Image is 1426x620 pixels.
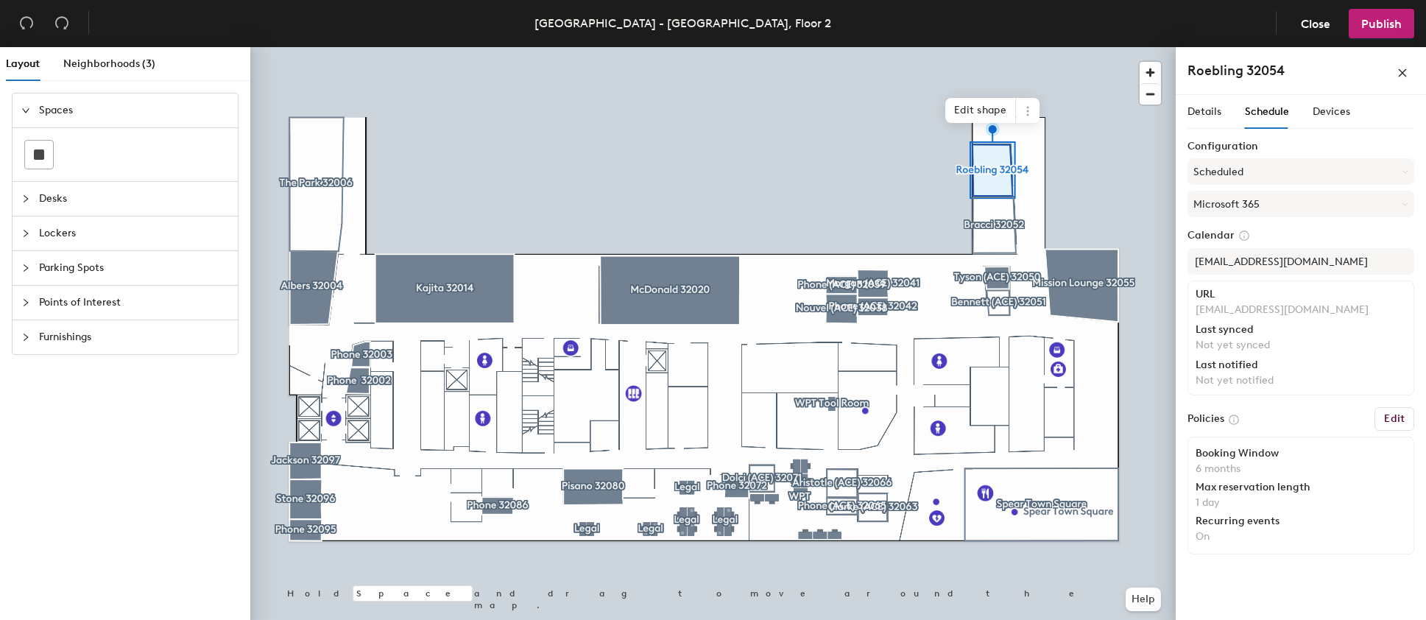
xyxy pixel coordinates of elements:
[1126,588,1161,611] button: Help
[1374,407,1414,431] button: Edit
[39,94,229,127] span: Spaces
[1196,324,1406,336] div: Last synced
[39,251,229,285] span: Parking Spots
[1313,105,1350,118] span: Devices
[1301,17,1330,31] span: Close
[534,14,831,32] div: [GEOGRAPHIC_DATA] - [GEOGRAPHIC_DATA], Floor 2
[1187,248,1414,275] input: Add calendar email
[21,264,30,272] span: collapsed
[39,286,229,320] span: Points of Interest
[39,216,229,250] span: Lockers
[1196,374,1406,387] p: Not yet notified
[1187,61,1285,80] h4: Roebling 32054
[1397,68,1408,78] span: close
[1187,229,1414,242] label: Calendar
[21,229,30,238] span: collapsed
[21,194,30,203] span: collapsed
[1196,496,1406,510] p: 1 day
[1187,413,1224,425] label: Policies
[12,9,41,38] button: Undo (⌘ + Z)
[1349,9,1414,38] button: Publish
[19,15,34,30] span: undo
[39,320,229,354] span: Furnishings
[1187,191,1414,217] button: Microsoft 365
[39,182,229,216] span: Desks
[1361,17,1402,31] span: Publish
[1196,359,1406,371] div: Last notified
[21,106,30,115] span: expanded
[21,333,30,342] span: collapsed
[1196,530,1406,543] p: On
[6,57,40,70] span: Layout
[1196,339,1406,352] p: Not yet synced
[1187,105,1221,118] span: Details
[1187,158,1414,185] button: Scheduled
[1288,9,1343,38] button: Close
[1245,105,1289,118] span: Schedule
[1187,141,1414,152] label: Configuration
[47,9,77,38] button: Redo (⌘ + ⇧ + Z)
[1384,413,1405,425] h6: Edit
[1196,448,1406,459] div: Booking Window
[1196,303,1406,317] p: [EMAIL_ADDRESS][DOMAIN_NAME]
[945,98,1016,123] span: Edit shape
[1196,482,1406,493] div: Max reservation length
[1196,515,1406,527] div: Recurring events
[21,298,30,307] span: collapsed
[1196,462,1406,476] p: 6 months
[1196,289,1406,300] div: URL
[63,57,155,70] span: Neighborhoods (3)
